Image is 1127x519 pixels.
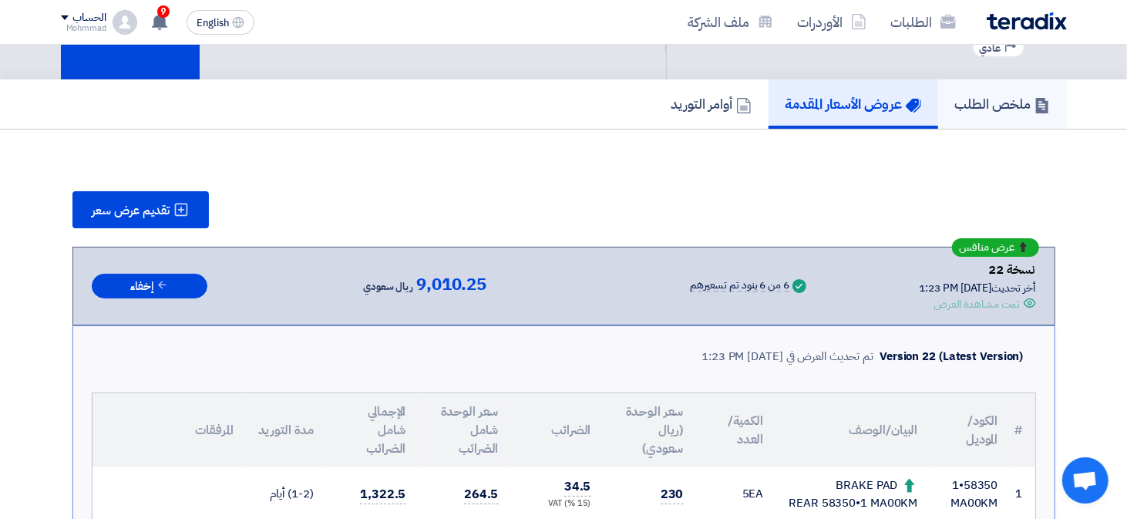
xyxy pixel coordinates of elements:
[654,79,769,129] a: أوامر التوريد
[246,393,326,467] th: مدة التوريد
[1062,457,1108,504] div: دردشة مفتوحة
[769,79,938,129] a: عروض الأسعار المقدمة
[742,485,749,502] span: 5
[416,275,486,294] span: 9,010.25
[523,497,591,511] div: (15 %) VAT
[564,477,591,497] span: 34.5
[511,393,604,467] th: الضرائب
[786,95,921,113] h5: عروض الأسعار المقدمة
[1011,393,1035,467] th: #
[789,477,918,511] div: BRAKE PAD REAR 58350•1 MA00KM
[72,191,209,228] button: تقديم عرض سعر
[960,242,1015,253] span: عرض منافس
[701,348,873,366] div: تم تحديث العرض في [DATE] 1:23 PM
[661,485,684,504] span: 230
[934,296,1020,312] div: تمت مشاهدة العرض
[363,278,413,296] span: ريال سعودي
[776,393,930,467] th: البيان/الوصف
[326,393,419,467] th: الإجمالي شامل الضرائب
[604,393,696,467] th: سعر الوحدة (ريال سعودي)
[464,485,499,504] span: 264.5
[696,393,776,467] th: الكمية/العدد
[93,393,246,467] th: المرفقات
[955,95,1050,113] h5: ملخص الطلب
[938,79,1067,129] a: ملخص الطلب
[920,280,1036,296] div: أخر تحديث [DATE] 1:23 PM
[73,12,106,25] div: الحساب
[987,12,1067,30] img: Teradix logo
[676,4,786,40] a: ملف الشركة
[92,274,207,299] button: إخفاء
[980,41,1001,56] span: عادي
[93,204,170,217] span: تقديم عرض سعر
[690,280,789,292] div: 6 من 6 بنود تم تسعيرهم
[930,393,1011,467] th: الكود/الموديل
[197,18,229,29] span: English
[187,10,254,35] button: English
[419,393,511,467] th: سعر الوحدة شامل الضرائب
[157,5,170,18] span: 9
[113,10,137,35] img: profile_test.png
[61,24,106,32] div: Mohmmad
[671,95,752,113] h5: أوامر التوريد
[786,4,879,40] a: الأوردرات
[920,260,1036,280] div: نسخة 22
[879,4,968,40] a: الطلبات
[360,485,405,504] span: 1,322.5
[880,348,1023,366] div: Version 22 (Latest Version)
